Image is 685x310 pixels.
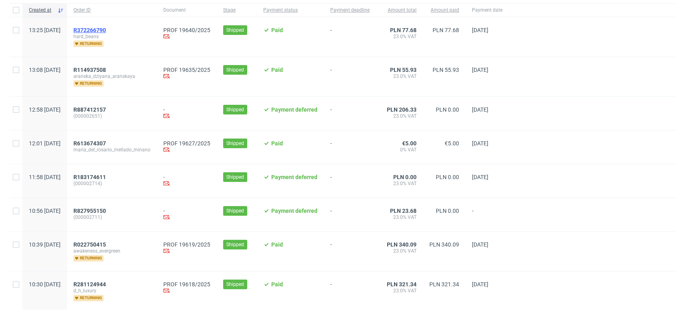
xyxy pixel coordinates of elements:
[73,140,108,147] a: R613674307
[29,106,61,113] span: 12:58 [DATE]
[382,73,417,80] span: 23.0% VAT
[73,147,150,153] span: maria_del_rosario_mellado_minano
[382,288,417,294] span: 23.0% VAT
[330,208,370,222] span: -
[387,241,417,248] span: PLN 340.09
[73,208,106,214] span: R827955150
[271,208,317,214] span: Payment deferred
[73,174,106,180] span: R183174611
[29,7,54,14] span: Created at
[163,106,210,120] div: -
[163,140,210,147] a: PROF 19627/2025
[330,241,370,261] span: -
[226,241,244,248] span: Shipped
[271,106,317,113] span: Payment deferred
[163,281,210,288] a: PROF 19618/2025
[73,80,104,87] span: returning
[226,173,244,181] span: Shipped
[73,73,150,80] span: aranska_dziyana_aranskaya
[73,140,106,147] span: R613674307
[263,7,317,14] span: Payment status
[433,67,459,73] span: PLN 55.93
[393,174,417,180] span: PLN 0.00
[472,140,488,147] span: [DATE]
[271,27,283,33] span: Paid
[73,27,108,33] a: R372266790
[271,67,283,73] span: Paid
[445,140,459,147] span: €5.00
[73,67,106,73] span: R114937508
[472,7,502,14] span: Payment date
[382,147,417,153] span: 0% VAT
[226,140,244,147] span: Shipped
[387,106,417,113] span: PLN 206.33
[73,27,106,33] span: R372266790
[73,288,150,294] span: d_h_luxury
[330,67,370,87] span: -
[330,7,370,14] span: Payment deadline
[330,27,370,47] span: -
[402,140,417,147] span: €5.00
[271,281,283,288] span: Paid
[433,27,459,33] span: PLN 77.68
[330,174,370,188] span: -
[73,33,150,40] span: hard_beans
[271,241,283,248] span: Paid
[73,180,150,187] span: (000002714)
[472,208,502,222] span: -
[226,27,244,34] span: Shipped
[29,174,61,180] span: 11:58 [DATE]
[226,281,244,288] span: Shipped
[29,281,61,288] span: 10:30 [DATE]
[163,208,210,222] div: -
[73,67,108,73] a: R114937508
[29,140,61,147] span: 12:01 [DATE]
[29,208,61,214] span: 10:56 [DATE]
[472,67,488,73] span: [DATE]
[73,295,104,301] span: returning
[387,281,417,288] span: PLN 321.34
[73,208,108,214] a: R827955150
[29,67,61,73] span: 13:08 [DATE]
[73,7,150,14] span: Order ID
[330,106,370,120] span: -
[436,174,459,180] span: PLN 0.00
[163,174,210,188] div: -
[390,67,417,73] span: PLN 55.93
[73,106,108,113] a: R887412157
[472,27,488,33] span: [DATE]
[472,241,488,248] span: [DATE]
[429,7,459,14] span: Amount paid
[436,208,459,214] span: PLN 0.00
[226,66,244,73] span: Shipped
[29,27,61,33] span: 13:25 [DATE]
[330,140,370,154] span: -
[73,281,108,288] a: R281124944
[163,7,210,14] span: Document
[382,33,417,40] span: 23.0% VAT
[382,248,417,254] span: 23.0% VAT
[390,27,417,33] span: PLN 77.68
[163,67,210,73] a: PROF 19635/2025
[73,113,150,119] span: (000002651)
[73,248,150,254] span: awakeness_evergreen
[73,106,106,113] span: R887412157
[382,7,417,14] span: Amount total
[382,113,417,119] span: 23.0% VAT
[271,174,317,180] span: Payment deferred
[29,241,61,248] span: 10:39 [DATE]
[73,255,104,261] span: returning
[226,207,244,214] span: Shipped
[472,106,488,113] span: [DATE]
[73,41,104,47] span: returning
[223,7,250,14] span: Stage
[73,174,108,180] a: R183174611
[390,208,417,214] span: PLN 23.68
[382,214,417,220] span: 23.0% VAT
[429,281,459,288] span: PLN 321.34
[382,180,417,187] span: 23.0% VAT
[73,214,150,220] span: (000002711)
[73,241,108,248] a: R022750415
[226,106,244,113] span: Shipped
[436,106,459,113] span: PLN 0.00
